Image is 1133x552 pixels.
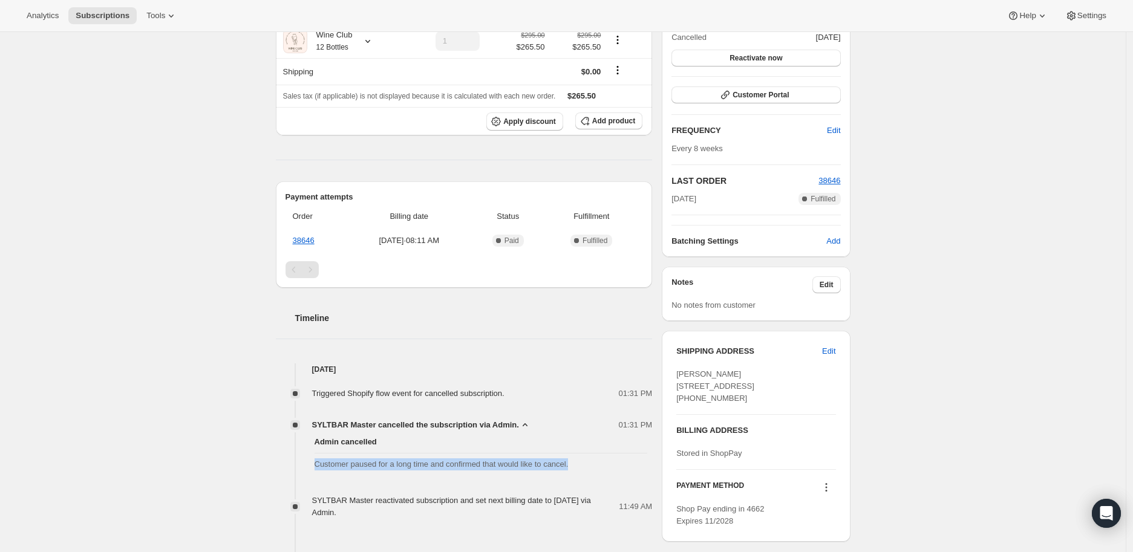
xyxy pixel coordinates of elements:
[827,125,840,137] span: Edit
[826,235,840,247] span: Add
[312,389,504,398] span: Triggered Shopify flow event for cancelled subscription.
[286,261,643,278] nav: Pagination
[293,236,315,245] a: 38646
[676,345,822,357] h3: SHIPPING ADDRESS
[1058,7,1114,24] button: Settings
[315,458,648,470] span: Customer paused for a long time and confirmed that would like to cancel.
[583,236,607,245] span: Fulfilled
[350,235,468,247] span: [DATE] · 08:11 AM
[815,342,843,361] button: Edit
[676,369,754,403] span: [PERSON_NAME] [STREET_ADDRESS] [PHONE_NUMBER]
[671,175,818,187] h2: LAST ORDER
[812,276,841,293] button: Edit
[1077,11,1106,21] span: Settings
[676,424,835,437] h3: BILLING ADDRESS
[577,31,601,39] small: $295.00
[671,144,723,153] span: Every 8 weeks
[671,276,812,293] h3: Notes
[671,300,756,310] span: No notes from customer
[619,501,652,513] span: 11:49 AM
[1019,11,1036,21] span: Help
[286,203,347,230] th: Order
[820,280,834,290] span: Edit
[316,43,348,51] small: 12 Bottles
[276,363,653,375] h4: [DATE]
[547,210,635,222] span: Fulfillment
[592,116,635,126] span: Add product
[504,236,519,245] span: Paid
[276,58,402,85] th: Shipping
[1092,499,1121,528] div: Open Intercom Messenger
[671,193,696,205] span: [DATE]
[676,481,744,497] h3: PAYMENT METHOD
[676,504,764,525] span: Shop Pay ending in 4662 Expires 11/2028
[312,419,531,431] button: SYLTBAR Master cancelled the subscription via Admin.
[139,7,184,24] button: Tools
[820,121,847,140] button: Edit
[671,235,826,247] h6: Batching Settings
[581,67,601,76] span: $0.00
[475,210,540,222] span: Status
[76,11,129,21] span: Subscriptions
[307,29,353,53] div: Wine Club
[312,419,519,431] span: SYLTBAR Master cancelled the subscription via Admin.
[816,31,841,44] span: [DATE]
[68,7,137,24] button: Subscriptions
[486,112,563,131] button: Apply discount
[671,31,707,44] span: Cancelled
[315,436,648,448] span: Admin cancelled
[503,117,556,126] span: Apply discount
[822,345,835,357] span: Edit
[608,33,627,47] button: Product actions
[818,175,840,187] button: 38646
[521,31,544,39] small: $295.00
[671,50,840,67] button: Reactivate now
[671,125,827,137] h2: FREQUENCY
[671,86,840,103] button: Customer Portal
[283,92,556,100] span: Sales tax (if applicable) is not displayed because it is calculated with each new order.
[295,312,653,324] h2: Timeline
[818,176,840,185] a: 38646
[608,63,627,77] button: Shipping actions
[676,449,742,458] span: Stored in ShopPay
[516,41,544,53] span: $265.50
[350,210,468,222] span: Billing date
[552,41,601,53] span: $265.50
[1000,7,1055,24] button: Help
[819,232,847,251] button: Add
[733,90,789,100] span: Customer Portal
[286,191,643,203] h2: Payment attempts
[146,11,165,21] span: Tools
[312,496,591,517] span: SYLTBAR Master reactivated subscription and set next billing date to [DATE] via Admin.
[567,91,596,100] span: $265.50
[619,419,653,431] span: 01:31 PM
[19,7,66,24] button: Analytics
[730,53,782,63] span: Reactivate now
[811,194,835,204] span: Fulfilled
[575,112,642,129] button: Add product
[27,11,59,21] span: Analytics
[619,388,653,400] span: 01:31 PM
